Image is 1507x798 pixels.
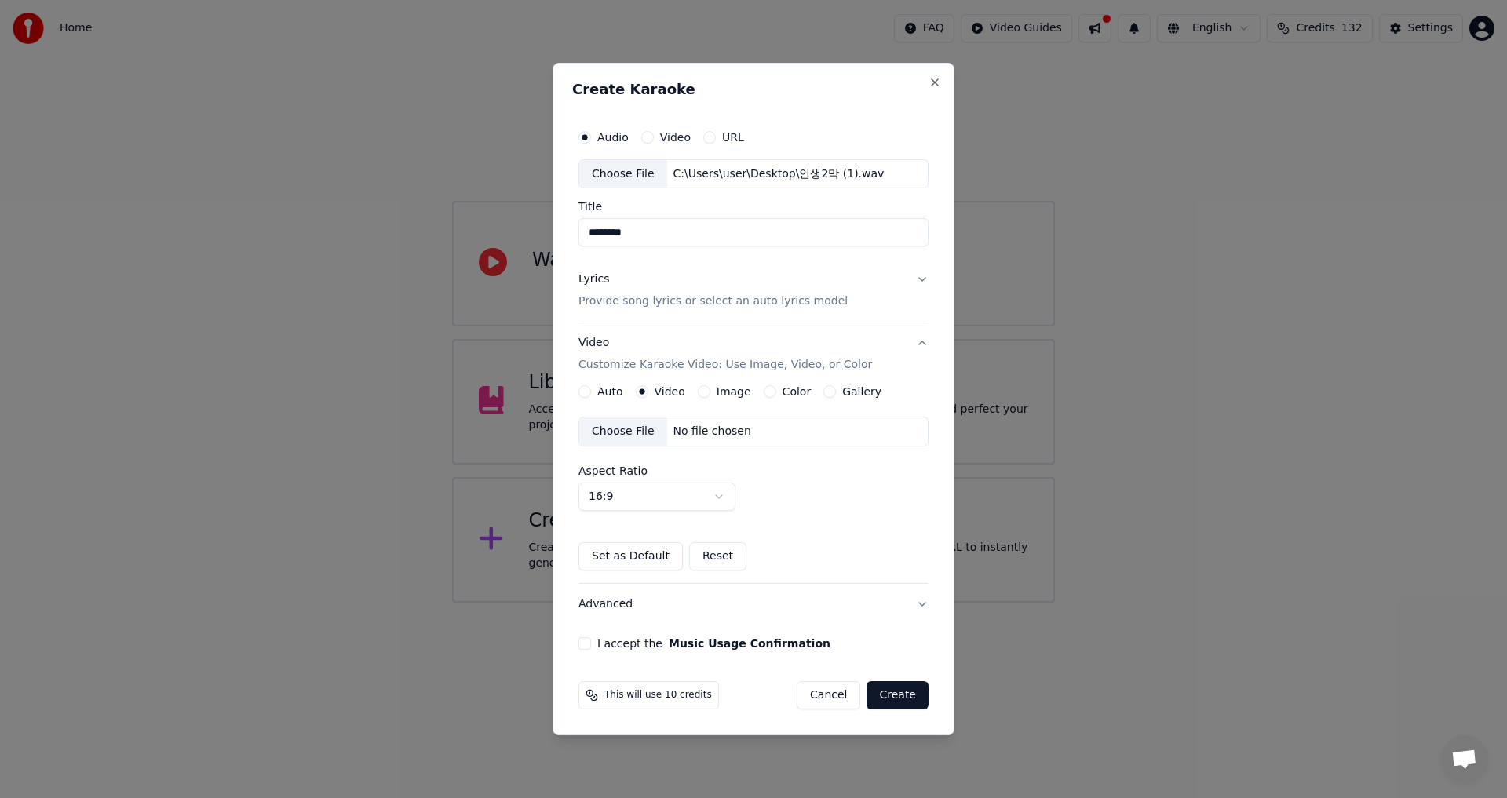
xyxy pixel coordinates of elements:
[597,132,629,143] label: Audio
[578,336,872,373] div: Video
[572,82,935,97] h2: Create Karaoke
[667,424,757,439] div: No file chosen
[579,160,667,188] div: Choose File
[578,272,609,288] div: Lyrics
[867,681,929,709] button: Create
[597,386,623,397] label: Auto
[578,260,929,322] button: LyricsProvide song lyrics or select an auto lyrics model
[717,386,751,397] label: Image
[578,202,929,213] label: Title
[578,542,683,570] button: Set as Default
[578,323,929,386] button: VideoCustomize Karaoke Video: Use Image, Video, or Color
[578,465,929,476] label: Aspect Ratio
[689,542,746,570] button: Reset
[578,294,848,310] p: Provide song lyrics or select an auto lyrics model
[578,584,929,625] button: Advanced
[579,417,667,446] div: Choose File
[597,638,830,649] label: I accept the
[578,385,929,583] div: VideoCustomize Karaoke Video: Use Image, Video, or Color
[842,386,881,397] label: Gallery
[722,132,744,143] label: URL
[797,681,860,709] button: Cancel
[667,166,891,182] div: C:\Users\user\Desktop\인생2막 (1).wav
[783,386,812,397] label: Color
[669,638,830,649] button: I accept the
[578,357,872,373] p: Customize Karaoke Video: Use Image, Video, or Color
[655,386,685,397] label: Video
[660,132,691,143] label: Video
[604,689,712,701] span: This will use 10 credits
